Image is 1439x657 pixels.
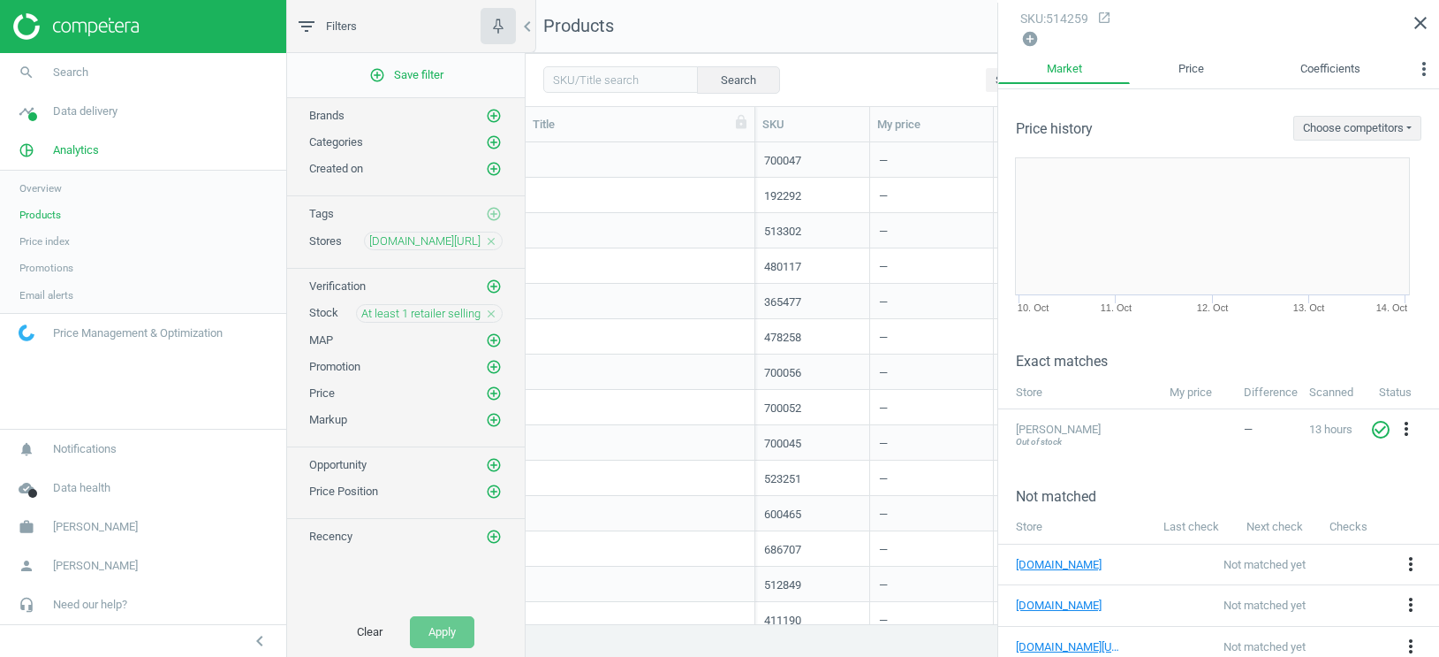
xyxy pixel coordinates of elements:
i: add_circle_outline [486,134,502,150]
button: Search [697,66,780,93]
span: Promotion [309,360,360,373]
button: add_circle_outline [485,278,503,295]
div: — [879,153,888,175]
i: headset_mic [10,588,43,622]
button: more_vert [1400,554,1421,577]
td: Not matched yet [1149,544,1380,585]
th: Difference [1235,376,1300,409]
div: 700052 [764,401,860,416]
div: 523251 [764,471,860,487]
div: — [879,401,888,423]
button: add_circle [1020,29,1040,50]
i: open_in_new [1097,11,1111,25]
tspan: 14. Oct [1376,302,1407,313]
i: add_circle_outline [486,279,502,294]
button: add_circle_outline [485,411,503,429]
a: [DOMAIN_NAME] [1016,598,1122,614]
button: add_circle_outline [485,483,503,500]
div: 600465 [764,507,860,523]
i: notifications [10,432,43,466]
div: 480117 [764,259,860,275]
button: add_circle_outline [485,385,503,402]
i: more_vert [1400,636,1421,657]
th: Scanned [1300,376,1370,409]
i: add_circle_outline [486,108,502,124]
i: add_circle_outline [486,332,502,348]
i: pie_chart_outlined [10,134,43,167]
span: Search [53,65,88,80]
span: [PERSON_NAME] [53,519,138,535]
i: add_circle_outline [369,67,385,83]
span: Save filter [369,67,443,83]
i: add_circle_outline [486,484,502,500]
th: My price [1161,376,1235,409]
span: [PERSON_NAME] [53,558,138,574]
span: Products [543,15,614,36]
tspan: 12. Oct [1197,302,1228,313]
i: chevron_left [249,630,270,652]
tspan: 10. Oct [1018,302,1049,313]
div: — [879,188,888,210]
tspan: 11. Oct [1101,302,1132,313]
a: Price [1130,54,1252,84]
i: add_circle_outline [486,386,502,401]
span: Created on [309,162,363,175]
i: add_circle_outline [486,412,502,428]
i: add_circle_outline [486,161,502,177]
button: add_circle_outline [485,160,503,178]
span: Recency [309,530,352,543]
div: — [879,577,888,600]
span: Need our help? [53,597,127,613]
span: [PERSON_NAME] [1016,422,1104,438]
tspan: 13. Oct [1293,302,1324,313]
i: chevron_left [517,16,538,37]
a: [DOMAIN_NAME] [1016,557,1122,573]
i: more_vert [1400,554,1421,575]
input: SKU/Title search [543,66,698,93]
button: add_circle_outline [485,205,503,223]
span: Brands [309,109,345,122]
a: [DOMAIN_NAME][URL] [1016,639,1122,655]
span: Filters [326,19,357,34]
div: : 514259 [1020,11,1088,27]
th: Store [998,510,1149,544]
button: add_circle_outlineSave filter [287,57,525,93]
span: Notifications [53,441,117,457]
div: — [879,294,888,317]
button: add_circle_outline [485,107,503,125]
th: Store [998,376,1161,409]
h3: Not matched [1016,488,1439,505]
i: search [10,56,43,89]
div: 513302 [764,224,860,240]
div: My price [877,117,986,133]
span: Verification [309,279,366,293]
i: add_circle_outline [486,457,502,473]
span: Price Position [309,485,378,498]
span: Markup [309,413,347,426]
button: Select all on page (200) [986,68,1123,93]
img: ajHJNr6hYgQAAAAASUVORK5CYII= [13,13,139,40]
th: Status [1370,376,1439,409]
button: add_circle_outline [485,134,503,151]
span: Stores [309,234,342,248]
h3: Price history [1016,120,1093,137]
i: add_circle [1021,30,1039,48]
div: — [879,365,888,387]
div: 686707 [764,542,860,558]
button: Choose competitors [1293,116,1421,141]
button: more_vert [1396,418,1417,441]
div: — [879,330,888,352]
span: Out of stock [1016,436,1062,448]
div: SKU [762,117,862,133]
div: 478258 [764,330,860,346]
span: Price Management & Optimization [53,325,223,341]
div: — [879,471,888,493]
span: [DOMAIN_NAME][URL] [369,233,481,249]
th: Next check [1232,510,1316,544]
span: Tags [309,207,334,220]
div: — [879,613,888,635]
button: add_circle_outline [485,358,503,376]
th: Checks [1317,510,1380,544]
i: more_vert [1400,594,1421,615]
a: open_in_new [1088,11,1111,27]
